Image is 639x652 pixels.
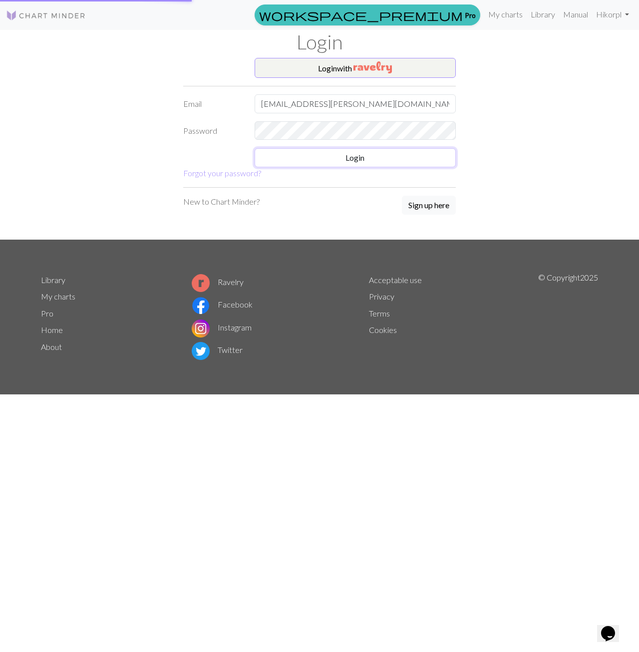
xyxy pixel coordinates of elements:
[177,121,249,140] label: Password
[192,342,210,360] img: Twitter logo
[192,277,244,287] a: Ravelry
[484,4,527,24] a: My charts
[6,9,86,21] img: Logo
[255,148,456,167] button: Login
[177,94,249,113] label: Email
[259,8,463,22] span: workspace_premium
[192,274,210,292] img: Ravelry logo
[353,61,392,73] img: Ravelry
[369,275,422,285] a: Acceptable use
[255,4,480,25] a: Pro
[597,612,629,642] iframe: chat widget
[369,325,397,334] a: Cookies
[559,4,592,24] a: Manual
[369,309,390,318] a: Terms
[41,325,63,334] a: Home
[192,345,243,354] a: Twitter
[192,320,210,337] img: Instagram logo
[35,30,604,54] h1: Login
[402,196,456,216] a: Sign up here
[192,323,252,332] a: Instagram
[41,342,62,351] a: About
[41,275,65,285] a: Library
[538,272,598,362] p: © Copyright 2025
[183,196,260,208] p: New to Chart Minder?
[402,196,456,215] button: Sign up here
[41,292,75,301] a: My charts
[41,309,53,318] a: Pro
[527,4,559,24] a: Library
[255,58,456,78] button: Loginwith
[183,168,261,178] a: Forgot your password?
[369,292,394,301] a: Privacy
[592,4,633,24] a: Hikorpl
[192,300,253,309] a: Facebook
[192,297,210,315] img: Facebook logo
